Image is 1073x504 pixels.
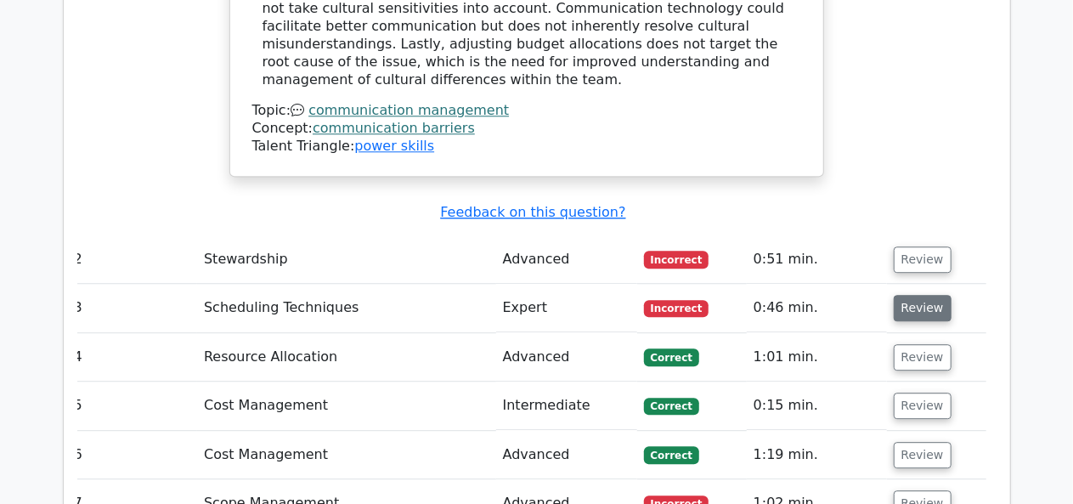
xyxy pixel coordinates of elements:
button: Review [894,295,952,321]
button: Review [894,442,952,468]
td: 0:46 min. [747,284,887,332]
td: Advanced [496,431,637,479]
button: Review [894,246,952,273]
td: Advanced [496,235,637,284]
td: 0:15 min. [747,382,887,430]
button: Review [894,344,952,371]
a: communication barriers [313,120,475,136]
a: communication management [308,102,509,118]
div: Talent Triangle: [252,102,801,155]
span: Correct [644,348,699,365]
span: Incorrect [644,300,709,317]
td: 1:19 min. [747,431,887,479]
td: 5 [67,382,198,430]
td: Intermediate [496,382,637,430]
td: 3 [67,284,198,332]
td: 4 [67,333,198,382]
span: Correct [644,398,699,415]
td: 0:51 min. [747,235,887,284]
button: Review [894,393,952,419]
td: Scheduling Techniques [197,284,496,332]
div: Topic: [252,102,801,120]
div: Concept: [252,120,801,138]
td: 6 [67,431,198,479]
a: power skills [354,138,434,154]
span: Incorrect [644,251,709,268]
td: Expert [496,284,637,332]
td: Cost Management [197,431,496,479]
td: Stewardship [197,235,496,284]
td: Advanced [496,333,637,382]
td: 2 [67,235,198,284]
td: 1:01 min. [747,333,887,382]
td: Cost Management [197,382,496,430]
span: Correct [644,446,699,463]
a: Feedback on this question? [440,204,625,220]
td: Resource Allocation [197,333,496,382]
